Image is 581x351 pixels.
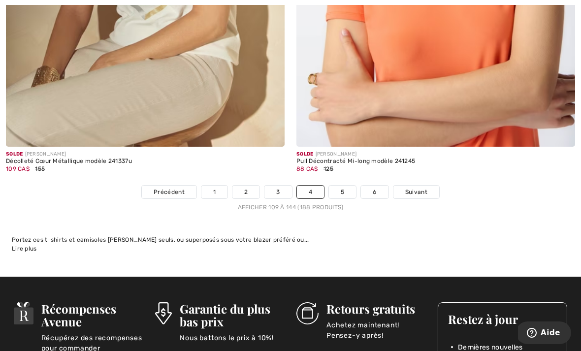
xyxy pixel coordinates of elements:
[326,302,426,315] h3: Retours gratuits
[180,302,285,328] h3: Garantie du plus bas prix
[297,186,324,198] a: 4
[35,165,45,172] span: 155
[12,235,569,244] div: Portez ces t-shirts et camisoles [PERSON_NAME] seuls, ou superposés sous votre blazer préféré ou...
[329,186,356,198] a: 5
[448,313,557,325] h3: Restez à jour
[6,165,30,172] span: 109 CA$
[142,186,196,198] a: Précédent
[12,245,37,252] span: Lire plus
[232,186,259,198] a: 2
[326,320,426,340] p: Achetez maintenant! Pensez-y après!
[361,186,388,198] a: 6
[155,302,172,324] img: Garantie du plus bas prix
[264,186,291,198] a: 3
[154,188,185,196] span: Précédent
[323,165,333,172] span: 125
[201,186,227,198] a: 1
[405,188,427,196] span: Suivant
[14,302,33,324] img: Récompenses Avenue
[296,151,314,157] span: Solde
[6,151,23,157] span: Solde
[393,186,439,198] a: Suivant
[296,158,575,165] div: Pull Décontracté Mi-long modèle 241245
[41,302,143,328] h3: Récompenses Avenue
[518,321,571,346] iframe: Ouvre un widget dans lequel vous pouvez trouver plus d’informations
[6,158,285,165] div: Décolleté Cœur Métallique modèle 241337u
[296,302,319,324] img: Retours gratuits
[296,151,575,158] div: [PERSON_NAME]
[296,165,318,172] span: 88 CA$
[6,151,285,158] div: [PERSON_NAME]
